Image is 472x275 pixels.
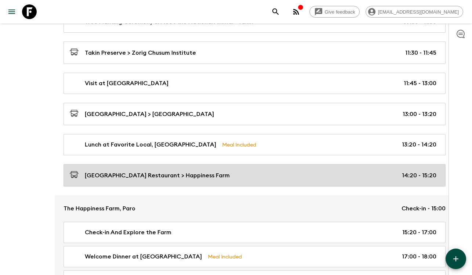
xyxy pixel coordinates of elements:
[63,204,135,213] p: The Happiness Farm, Paro
[85,228,171,237] p: Check-in And Explore the Farm
[85,171,230,180] p: [GEOGRAPHIC_DATA] Restaurant > Happiness Farm
[402,171,436,180] p: 14:20 - 15:20
[85,252,202,261] p: Welcome Dinner at [GEOGRAPHIC_DATA]
[85,48,196,57] p: Takin Preserve > Zorig Chusum Institute
[321,9,359,15] span: Give feedback
[402,228,436,237] p: 15:20 - 17:00
[208,253,242,261] p: Meal Included
[404,79,436,88] p: 11:45 - 13:00
[55,195,454,222] a: The Happiness Farm, ParoCheck-in - 15:00
[63,73,446,94] a: Visit at [GEOGRAPHIC_DATA]11:45 - 13:00
[309,6,360,18] a: Give feedback
[405,48,436,57] p: 11:30 - 11:45
[366,6,463,18] div: [EMAIL_ADDRESS][DOMAIN_NAME]
[85,140,216,149] p: Lunch at Favorite Local, [GEOGRAPHIC_DATA]
[268,4,283,19] button: search adventures
[374,9,463,15] span: [EMAIL_ADDRESS][DOMAIN_NAME]
[63,222,446,243] a: Check-in And Explore the Farm15:20 - 17:00
[63,134,446,155] a: Lunch at Favorite Local, [GEOGRAPHIC_DATA]Meal Included13:20 - 14:20
[63,103,446,125] a: [GEOGRAPHIC_DATA] > [GEOGRAPHIC_DATA]13:00 - 13:20
[63,41,446,64] a: Takin Preserve > Zorig Chusum Institute11:30 - 11:45
[403,110,436,119] p: 13:00 - 13:20
[4,4,19,19] button: menu
[222,141,256,149] p: Meal Included
[85,79,168,88] p: Visit at [GEOGRAPHIC_DATA]
[63,164,446,187] a: [GEOGRAPHIC_DATA] Restaurant > Happiness Farm14:20 - 15:20
[402,252,436,261] p: 17:00 - 18:00
[63,246,446,267] a: Welcome Dinner at [GEOGRAPHIC_DATA]Meal Included17:00 - 18:00
[402,140,436,149] p: 13:20 - 14:20
[402,204,446,213] p: Check-in - 15:00
[85,110,214,119] p: [GEOGRAPHIC_DATA] > [GEOGRAPHIC_DATA]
